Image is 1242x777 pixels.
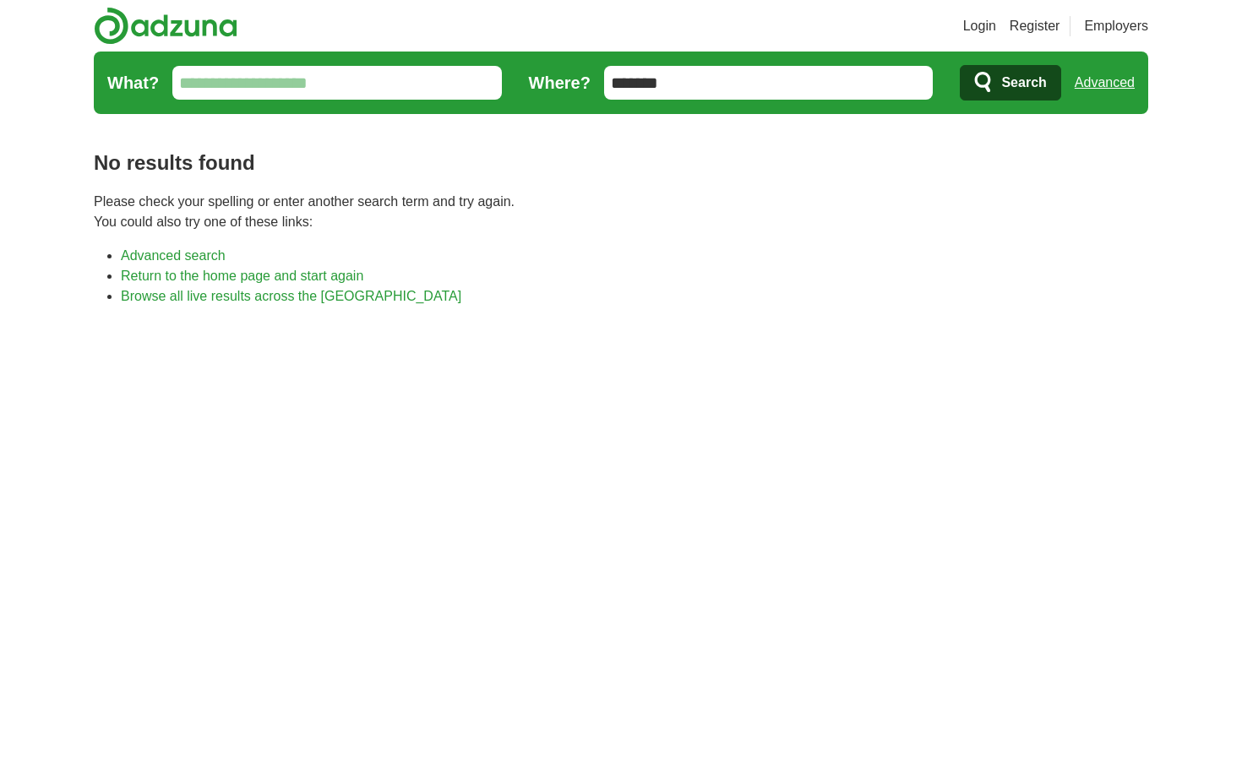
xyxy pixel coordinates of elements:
a: Login [963,16,996,36]
span: Search [1001,66,1046,100]
label: Where? [529,70,591,95]
a: Register [1010,16,1060,36]
a: Employers [1084,16,1148,36]
a: Browse all live results across the [GEOGRAPHIC_DATA] [121,289,461,303]
p: Please check your spelling or enter another search term and try again. You could also try one of ... [94,192,1148,232]
label: What? [107,70,159,95]
button: Search [960,65,1060,101]
img: Adzuna logo [94,7,237,45]
a: Advanced [1075,66,1135,100]
h1: No results found [94,148,1148,178]
a: Advanced search [121,248,226,263]
a: Return to the home page and start again [121,269,363,283]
